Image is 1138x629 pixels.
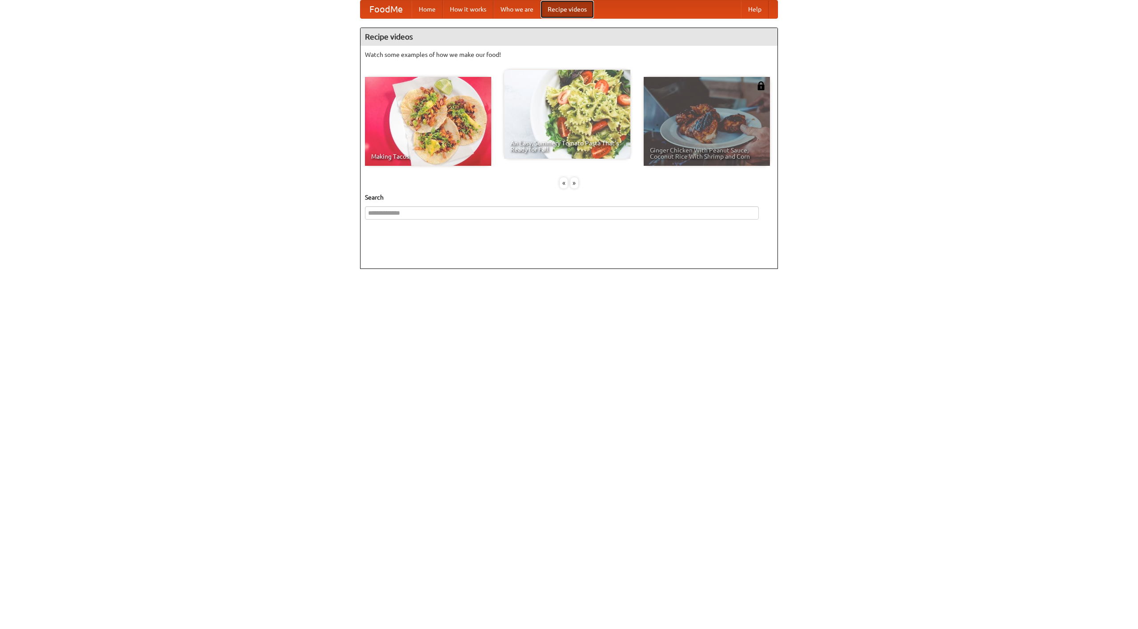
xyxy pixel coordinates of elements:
a: FoodMe [361,0,412,18]
a: Making Tacos [365,77,491,166]
a: Who we are [493,0,541,18]
h4: Recipe videos [361,28,777,46]
img: 483408.png [757,81,765,90]
a: Recipe videos [541,0,594,18]
div: » [570,177,578,188]
p: Watch some examples of how we make our food! [365,50,773,59]
a: An Easy, Summery Tomato Pasta That's Ready for Fall [504,70,630,159]
h5: Search [365,193,773,202]
span: Making Tacos [371,153,485,160]
a: Help [741,0,769,18]
span: An Easy, Summery Tomato Pasta That's Ready for Fall [510,140,624,152]
div: « [560,177,568,188]
a: How it works [443,0,493,18]
a: Home [412,0,443,18]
